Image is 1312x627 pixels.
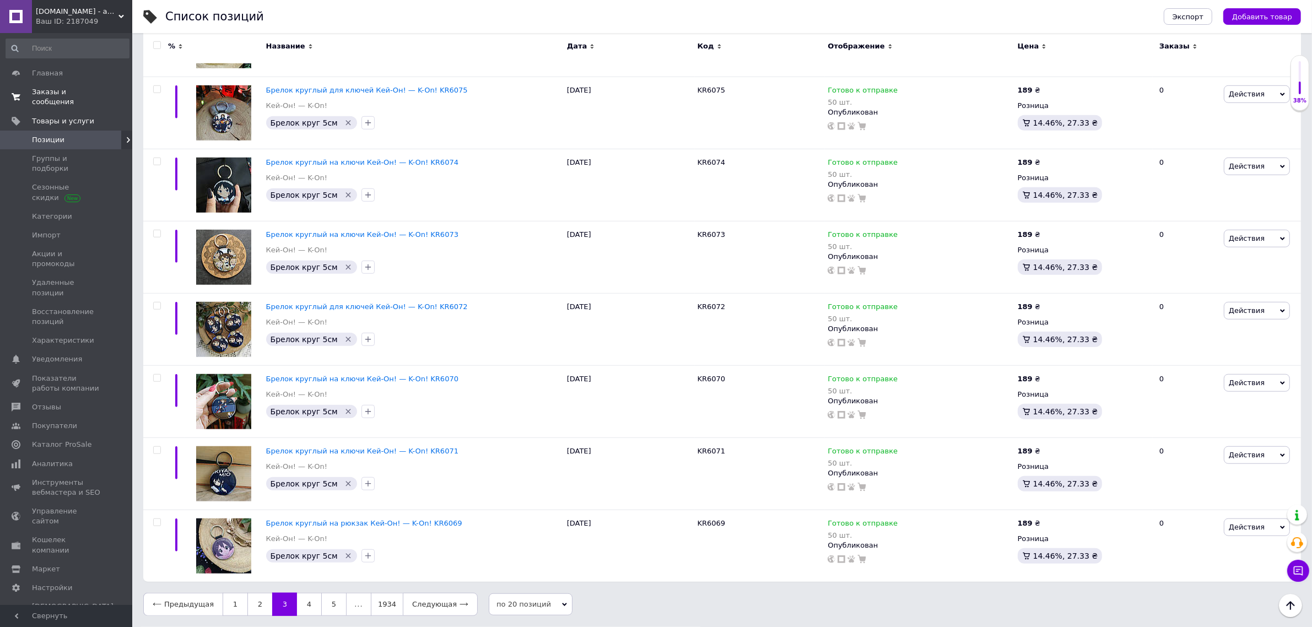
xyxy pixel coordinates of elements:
[1164,8,1212,25] button: Экспорт
[1279,594,1302,617] button: Наверх
[828,324,1012,334] div: Опубликован
[168,41,175,51] span: %
[1153,437,1221,510] div: 0
[403,593,478,616] a: Следующая
[271,335,338,344] span: Брелок круг 5см
[698,302,726,311] span: KR6072
[32,135,64,145] span: Позиции
[32,478,102,498] span: Инструменты вебмастера и SEO
[1229,234,1265,242] span: Действия
[1018,390,1150,399] div: Розница
[266,86,468,94] span: Брелок круглый для ключей Кей-Он! — K-On! KR6075
[32,583,72,593] span: Настройки
[1018,446,1040,456] div: ₴
[698,375,726,383] span: KR6070
[1153,510,1221,582] div: 0
[196,158,251,213] img: Брелок круглый на ключи Кей-Он! — K-On! KR6074
[1229,379,1265,387] span: Действия
[1018,534,1150,544] div: Розница
[1018,230,1033,239] b: 189
[1153,293,1221,365] div: 0
[1018,86,1033,94] b: 189
[344,263,353,272] svg: Удалить метку
[1018,462,1150,472] div: Розница
[247,593,272,616] a: 2
[32,230,61,240] span: Импорт
[344,191,353,199] svg: Удалить метку
[828,387,898,395] div: 50 шт.
[196,230,251,285] img: Брелок круглый на ключи Кей-Он! — K-On! KR6073
[1291,97,1309,105] div: 38%
[828,540,1012,550] div: Опубликован
[1018,230,1040,240] div: ₴
[1018,519,1033,527] b: 189
[266,447,458,455] a: Брелок круглый на ключи Кей-Он! — K-On! KR6071
[266,519,462,527] a: Брелок круглый на рюкзак Кей-Он! — K-On! KR6069
[828,252,1012,262] div: Опубликован
[828,531,898,539] div: 50 шт.
[32,68,63,78] span: Главная
[32,506,102,526] span: Управление сайтом
[266,158,458,166] a: Брелок круглый на ключи Кей-Он! — K-On! KR6074
[347,593,371,616] span: ...
[344,407,353,416] svg: Удалить метку
[1018,101,1150,111] div: Розница
[32,116,94,126] span: Товары и услуги
[828,41,884,51] span: Отображение
[1173,13,1203,21] span: Экспорт
[564,149,695,221] div: [DATE]
[196,85,251,140] img: Брелок круглый для ключей Кей-Он! — K-On! KR6075
[266,41,305,51] span: Название
[698,86,726,94] span: KR6075
[32,307,102,327] span: Восстановление позиций
[828,242,898,251] div: 50 шт.
[828,459,898,467] div: 50 шт.
[698,158,726,166] span: KR6074
[344,479,353,488] svg: Удалить метку
[266,245,327,255] a: Кей-Он! — K-On!
[266,317,327,327] a: Кей-Он! — K-On!
[297,593,321,616] a: 4
[1018,518,1040,528] div: ₴
[266,173,327,183] a: Кей-Он! — K-On!
[32,154,102,174] span: Группы и подборки
[266,534,327,544] a: Кей-Он! — K-On!
[271,407,338,416] span: Брелок круг 5см
[36,7,118,17] span: you-love-shop.com.ua - атрибутика, сувениры и украшения
[266,230,458,239] a: Брелок круглый на ключи Кей-Он! — K-On! KR6073
[828,107,1012,117] div: Опубликован
[344,552,353,560] svg: Удалить метку
[564,365,695,437] div: [DATE]
[828,315,898,323] div: 50 шт.
[271,479,338,488] span: Брелок круг 5см
[32,421,77,431] span: Покупатели
[271,552,338,560] span: Брелок круг 5см
[828,158,898,170] span: Готово к отправке
[1153,221,1221,293] div: 0
[564,293,695,365] div: [DATE]
[1159,41,1190,51] span: Заказы
[489,593,573,615] span: по 20 позиций
[1229,306,1265,315] span: Действия
[564,437,695,510] div: [DATE]
[165,11,264,23] div: Список позиций
[567,41,587,51] span: Дата
[32,212,72,221] span: Категории
[1018,41,1039,51] span: Цена
[1229,451,1265,459] span: Действия
[1232,13,1292,21] span: Добавить товар
[564,510,695,582] div: [DATE]
[564,221,695,293] div: [DATE]
[32,182,102,202] span: Сезонные скидки
[828,230,898,242] span: Готово к отправке
[1033,407,1098,416] span: 14.46%, 27.33 ₴
[698,230,726,239] span: KR6073
[1153,77,1221,149] div: 0
[32,87,102,107] span: Заказы и сообщения
[266,462,327,472] a: Кей-Он! — K-On!
[266,375,458,383] a: Брелок круглый на ключи Кей-Он! — K-On! KR6070
[1018,302,1040,312] div: ₴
